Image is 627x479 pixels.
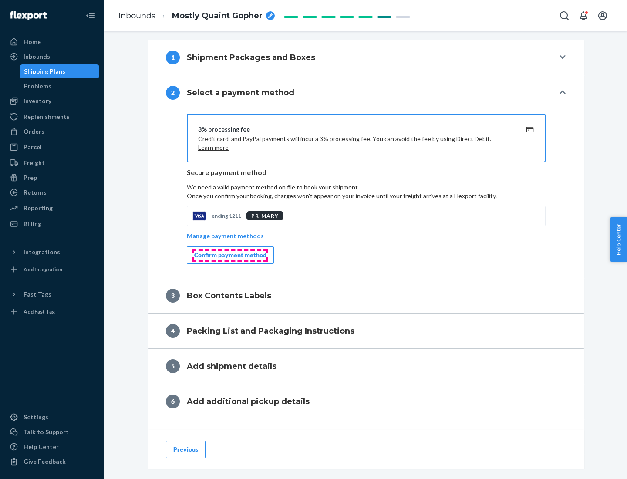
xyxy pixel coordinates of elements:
[10,11,47,20] img: Flexport logo
[148,278,584,313] button: 3Box Contents Labels
[166,359,180,373] div: 5
[5,287,99,301] button: Fast Tags
[187,168,546,178] p: Secure payment method
[187,232,264,240] p: Manage payment methods
[24,173,37,182] div: Prep
[166,289,180,303] div: 3
[187,183,546,200] p: We need a valid payment method on file to book your shipment.
[5,186,99,199] a: Returns
[24,248,60,256] div: Integrations
[24,219,41,228] div: Billing
[5,217,99,231] a: Billing
[24,413,48,422] div: Settings
[24,457,66,466] div: Give Feedback
[5,455,99,469] button: Give Feedback
[212,212,241,219] p: ending 1211
[5,201,99,215] a: Reporting
[24,442,59,451] div: Help Center
[166,441,206,458] button: Previous
[198,143,229,152] button: Learn more
[5,125,99,138] a: Orders
[5,305,99,319] a: Add Fast Tag
[187,361,276,372] h4: Add shipment details
[5,156,99,170] a: Freight
[246,211,283,220] div: PRIMARY
[594,7,611,24] button: Open account menu
[24,67,65,76] div: Shipping Plans
[24,188,47,197] div: Returns
[5,35,99,49] a: Home
[148,384,584,419] button: 6Add additional pickup details
[166,86,180,100] div: 2
[187,246,274,264] button: Confirm payment method
[5,263,99,277] a: Add Integration
[5,94,99,108] a: Inventory
[24,97,51,105] div: Inventory
[5,50,99,64] a: Inbounds
[24,37,41,46] div: Home
[148,314,584,348] button: 4Packing List and Packaging Instructions
[148,75,584,110] button: 2Select a payment method
[187,87,294,98] h4: Select a payment method
[24,266,62,273] div: Add Integration
[5,140,99,154] a: Parcel
[198,125,513,134] div: 3% processing fee
[575,7,592,24] button: Open notifications
[5,440,99,454] a: Help Center
[118,11,155,20] a: Inbounds
[24,127,44,136] div: Orders
[166,51,180,64] div: 1
[24,82,51,91] div: Problems
[148,40,584,75] button: 1Shipment Packages and Boxes
[5,410,99,424] a: Settings
[24,143,42,152] div: Parcel
[24,204,53,213] div: Reporting
[166,324,180,338] div: 4
[5,425,99,439] a: Talk to Support
[187,396,310,407] h4: Add additional pickup details
[20,79,100,93] a: Problems
[5,171,99,185] a: Prep
[187,290,271,301] h4: Box Contents Labels
[194,251,266,260] div: Confirm payment method
[166,395,180,408] div: 6
[148,419,584,454] button: 7Shipping Quote
[5,110,99,124] a: Replenishments
[24,52,50,61] div: Inbounds
[24,112,70,121] div: Replenishments
[187,192,546,200] p: Once you confirm your booking, charges won't appear on your invoice until your freight arrives at...
[24,159,45,167] div: Freight
[82,7,99,24] button: Close Navigation
[187,52,315,63] h4: Shipment Packages and Boxes
[20,64,100,78] a: Shipping Plans
[148,349,584,384] button: 5Add shipment details
[111,3,282,29] ol: breadcrumbs
[556,7,573,24] button: Open Search Box
[172,10,263,22] span: Mostly Quaint Gopher
[24,308,55,315] div: Add Fast Tag
[198,135,513,152] p: Credit card, and PayPal payments will incur a 3% processing fee. You can avoid the fee by using D...
[24,428,69,436] div: Talk to Support
[187,325,354,337] h4: Packing List and Packaging Instructions
[5,245,99,259] button: Integrations
[24,290,51,299] div: Fast Tags
[610,217,627,262] button: Help Center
